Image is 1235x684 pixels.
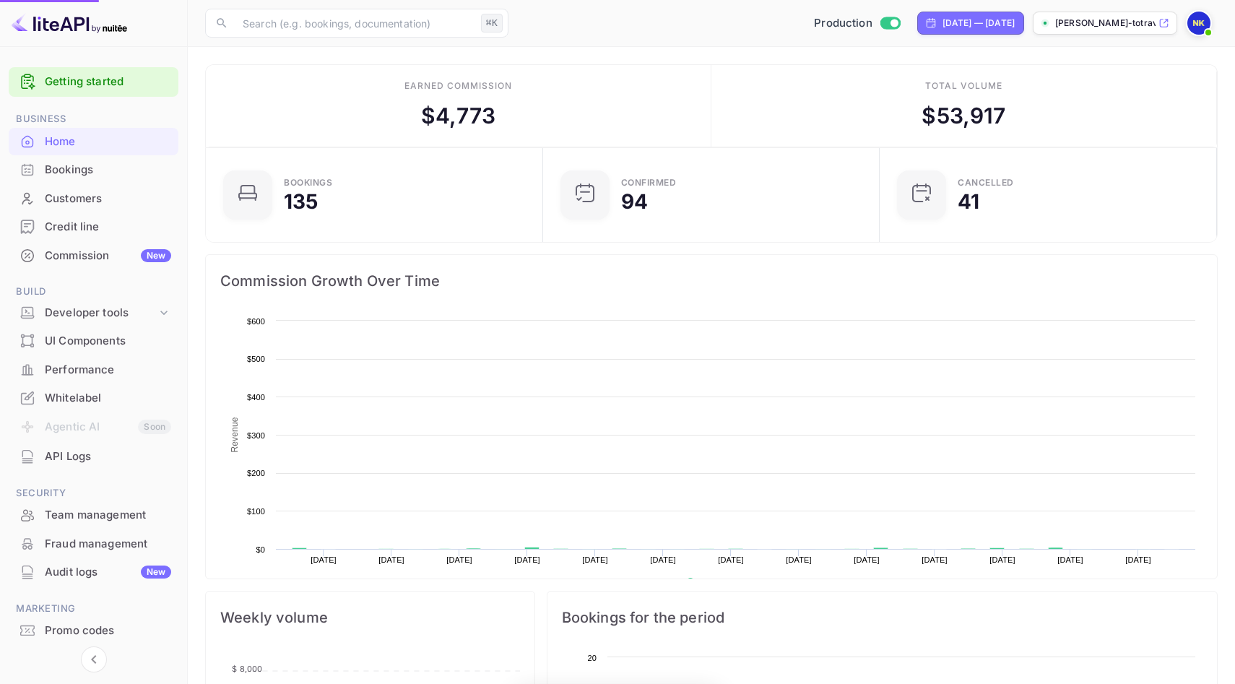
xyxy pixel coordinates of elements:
[9,601,178,617] span: Marketing
[9,485,178,501] span: Security
[311,555,337,564] text: [DATE]
[9,443,178,471] div: API Logs
[45,507,171,524] div: Team management
[9,384,178,411] a: Whitelabel
[421,100,495,132] div: $ 4,773
[284,178,332,187] div: Bookings
[9,558,178,585] a: Audit logsNew
[958,178,1014,187] div: CANCELLED
[1057,555,1083,564] text: [DATE]
[621,191,648,212] div: 94
[514,555,540,564] text: [DATE]
[621,178,677,187] div: Confirmed
[247,355,265,363] text: $500
[9,356,178,384] div: Performance
[45,134,171,150] div: Home
[9,501,178,528] a: Team management
[45,74,171,90] a: Getting started
[9,558,178,586] div: Audit logsNew
[9,327,178,354] a: UI Components
[9,67,178,97] div: Getting started
[9,530,178,557] a: Fraud management
[9,356,178,383] a: Performance
[45,305,157,321] div: Developer tools
[284,191,318,212] div: 135
[247,469,265,477] text: $200
[9,530,178,558] div: Fraud management
[808,15,906,32] div: Switch to Sandbox mode
[1187,12,1210,35] img: Nikolas Kampas
[247,317,265,326] text: $600
[45,449,171,465] div: API Logs
[230,417,240,452] text: Revenue
[958,191,979,212] div: 41
[45,564,171,581] div: Audit logs
[9,213,178,241] div: Credit line
[786,555,812,564] text: [DATE]
[989,555,1015,564] text: [DATE]
[481,14,503,33] div: ⌘K
[9,156,178,184] div: Bookings
[45,536,171,553] div: Fraud management
[9,128,178,156] div: Home
[247,431,265,440] text: $300
[814,15,872,32] span: Production
[256,545,265,554] text: $0
[854,555,880,564] text: [DATE]
[45,219,171,235] div: Credit line
[9,384,178,412] div: Whitelabel
[446,555,472,564] text: [DATE]
[9,284,178,300] span: Build
[9,327,178,355] div: UI Components
[232,664,262,674] tspan: $ 8,000
[1125,555,1151,564] text: [DATE]
[9,242,178,269] a: CommissionNew
[1055,17,1156,30] p: [PERSON_NAME]-totrave...
[587,654,597,662] text: 20
[922,100,1005,132] div: $ 53,917
[45,191,171,207] div: Customers
[404,79,511,92] div: Earned commission
[45,390,171,407] div: Whitelabel
[45,362,171,378] div: Performance
[141,249,171,262] div: New
[220,269,1202,293] span: Commission Growth Over Time
[582,555,608,564] text: [DATE]
[45,248,171,264] div: Commission
[378,555,404,564] text: [DATE]
[9,501,178,529] div: Team management
[9,617,178,644] a: Promo codes
[81,646,107,672] button: Collapse navigation
[718,555,744,564] text: [DATE]
[45,333,171,350] div: UI Components
[45,162,171,178] div: Bookings
[247,393,265,402] text: $400
[922,555,948,564] text: [DATE]
[9,617,178,645] div: Promo codes
[925,79,1002,92] div: Total volume
[9,128,178,155] a: Home
[9,185,178,212] a: Customers
[650,555,676,564] text: [DATE]
[247,507,265,516] text: $100
[9,213,178,240] a: Credit line
[9,156,178,183] a: Bookings
[9,111,178,127] span: Business
[700,578,737,588] text: Revenue
[45,623,171,639] div: Promo codes
[9,242,178,270] div: CommissionNew
[942,17,1015,30] div: [DATE] — [DATE]
[9,300,178,326] div: Developer tools
[141,566,171,579] div: New
[220,606,520,629] span: Weekly volume
[9,443,178,469] a: API Logs
[234,9,475,38] input: Search (e.g. bookings, documentation)
[12,12,127,35] img: LiteAPI logo
[9,185,178,213] div: Customers
[562,606,1202,629] span: Bookings for the period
